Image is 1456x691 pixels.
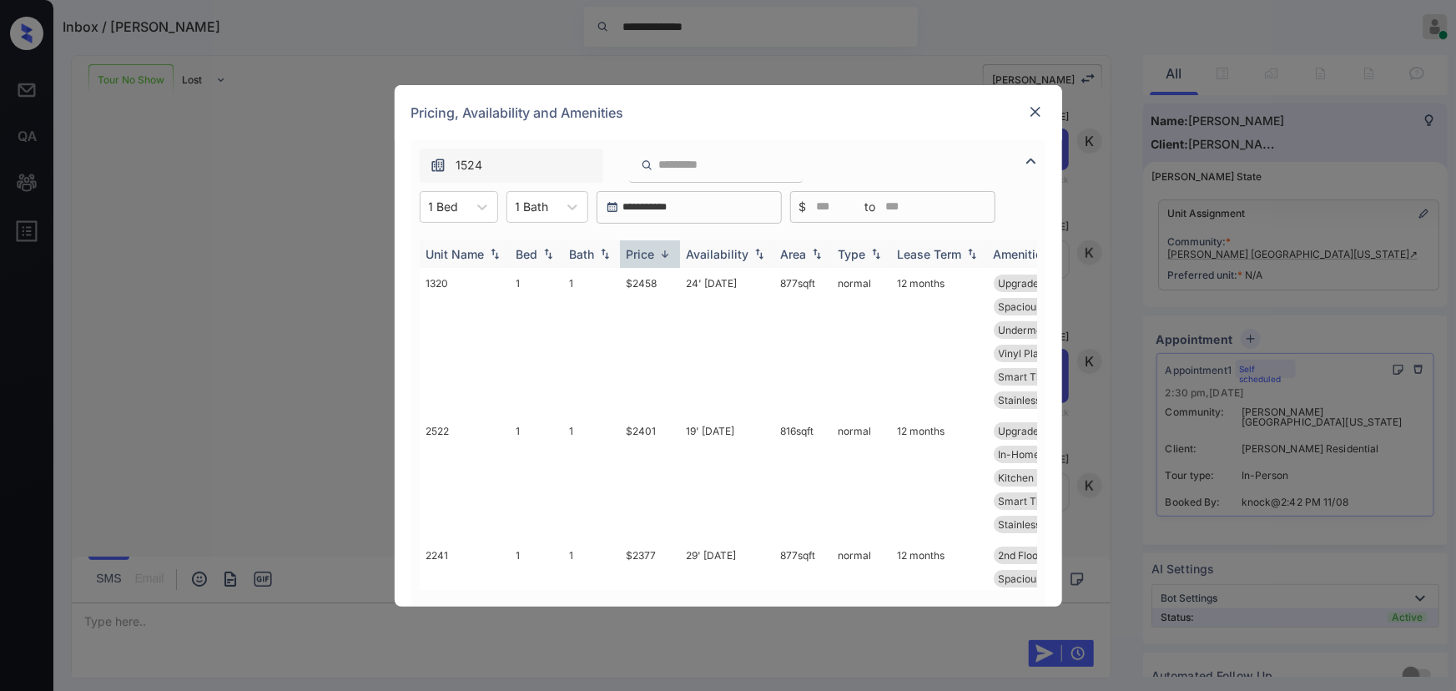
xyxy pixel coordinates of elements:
[657,248,673,260] img: sorting
[999,572,1075,585] span: Spacious Closet
[620,416,680,540] td: $2401
[420,268,510,416] td: 1320
[799,198,807,216] span: $
[774,416,832,540] td: 816 sqft
[999,300,1075,313] span: Spacious Closet
[395,85,1062,140] div: Pricing, Availability and Amenities
[774,268,832,416] td: 877 sqft
[964,248,980,260] img: sorting
[999,425,1065,437] span: Upgrades: 1x1
[420,540,510,664] td: 2241
[687,247,749,261] div: Availability
[839,247,866,261] div: Type
[898,247,962,261] div: Lease Term
[891,268,987,416] td: 12 months
[868,248,884,260] img: sorting
[570,247,595,261] div: Bath
[832,540,891,664] td: normal
[999,518,1076,531] span: Stainless Steel...
[620,268,680,416] td: $2458
[510,540,563,664] td: 1
[680,540,774,664] td: 29' [DATE]
[999,472,1076,484] span: Kitchen Island/...
[999,549,1043,562] span: 2nd Floor
[516,247,538,261] div: Bed
[994,247,1050,261] div: Amenities
[563,416,620,540] td: 1
[627,247,655,261] div: Price
[680,416,774,540] td: 19' [DATE]
[891,540,987,664] td: 12 months
[620,540,680,664] td: $2377
[891,416,987,540] td: 12 months
[486,248,503,260] img: sorting
[563,268,620,416] td: 1
[832,416,891,540] td: normal
[999,448,1089,461] span: In-Home Washer ...
[510,268,563,416] td: 1
[510,416,563,540] td: 1
[999,371,1090,383] span: Smart Thermosta...
[999,277,1065,290] span: Upgrades: 1x1
[999,324,1081,336] span: Undermount Sink
[597,248,613,260] img: sorting
[420,416,510,540] td: 2522
[641,158,653,173] img: icon-zuma
[430,157,446,174] img: icon-zuma
[865,198,876,216] span: to
[999,347,1076,360] span: Vinyl Plank - R...
[999,394,1076,406] span: Stainless Steel...
[751,248,768,260] img: sorting
[540,248,557,260] img: sorting
[680,268,774,416] td: 24' [DATE]
[809,248,825,260] img: sorting
[781,247,807,261] div: Area
[832,268,891,416] td: normal
[774,540,832,664] td: 877 sqft
[563,540,620,664] td: 1
[426,247,485,261] div: Unit Name
[1027,103,1044,120] img: close
[1021,151,1041,171] img: icon-zuma
[456,156,483,174] span: 1524
[999,495,1090,507] span: Smart Thermosta...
